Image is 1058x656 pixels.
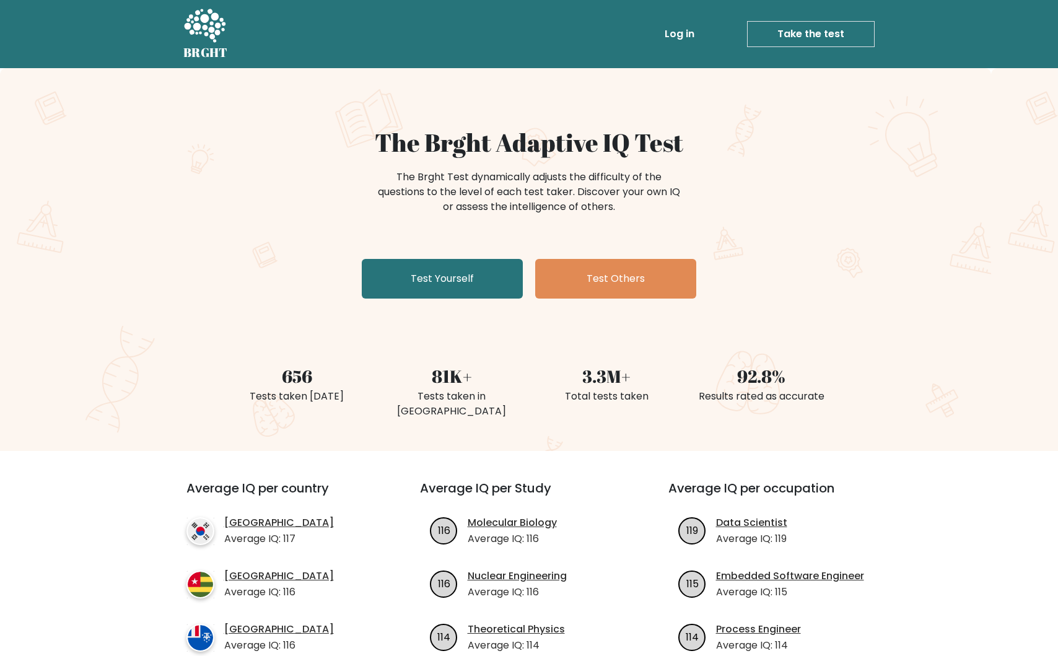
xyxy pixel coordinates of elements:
[716,622,801,637] a: Process Engineer
[186,571,214,598] img: country
[224,622,334,637] a: [GEOGRAPHIC_DATA]
[716,585,864,600] p: Average IQ: 115
[420,481,639,510] h3: Average IQ per Study
[224,515,334,530] a: [GEOGRAPHIC_DATA]
[374,170,684,214] div: The Brght Test dynamically adjusts the difficulty of the questions to the level of each test take...
[468,531,557,546] p: Average IQ: 116
[468,515,557,530] a: Molecular Biology
[686,523,698,537] text: 119
[183,5,228,63] a: BRGHT
[224,531,334,546] p: Average IQ: 117
[362,259,523,299] a: Test Yourself
[691,363,831,389] div: 92.8%
[468,569,567,584] a: Nuclear Engineering
[437,629,450,644] text: 114
[382,389,522,419] div: Tests taken in [GEOGRAPHIC_DATA]
[468,638,565,653] p: Average IQ: 114
[437,576,450,590] text: 116
[224,585,334,600] p: Average IQ: 116
[186,481,375,510] h3: Average IQ per country
[660,22,699,46] a: Log in
[186,624,214,652] img: country
[183,45,228,60] h5: BRGHT
[536,363,676,389] div: 3.3M+
[382,363,522,389] div: 81K+
[716,638,801,653] p: Average IQ: 114
[186,517,214,545] img: country
[535,259,696,299] a: Test Others
[468,622,565,637] a: Theoretical Physics
[536,389,676,404] div: Total tests taken
[747,21,875,47] a: Take the test
[668,481,887,510] h3: Average IQ per occupation
[686,576,698,590] text: 115
[227,389,367,404] div: Tests taken [DATE]
[224,638,334,653] p: Average IQ: 116
[716,569,864,584] a: Embedded Software Engineer
[686,629,699,644] text: 114
[224,569,334,584] a: [GEOGRAPHIC_DATA]
[468,585,567,600] p: Average IQ: 116
[716,515,787,530] a: Data Scientist
[716,531,787,546] p: Average IQ: 119
[227,363,367,389] div: 656
[437,523,450,537] text: 116
[691,389,831,404] div: Results rated as accurate
[227,128,831,157] h1: The Brght Adaptive IQ Test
